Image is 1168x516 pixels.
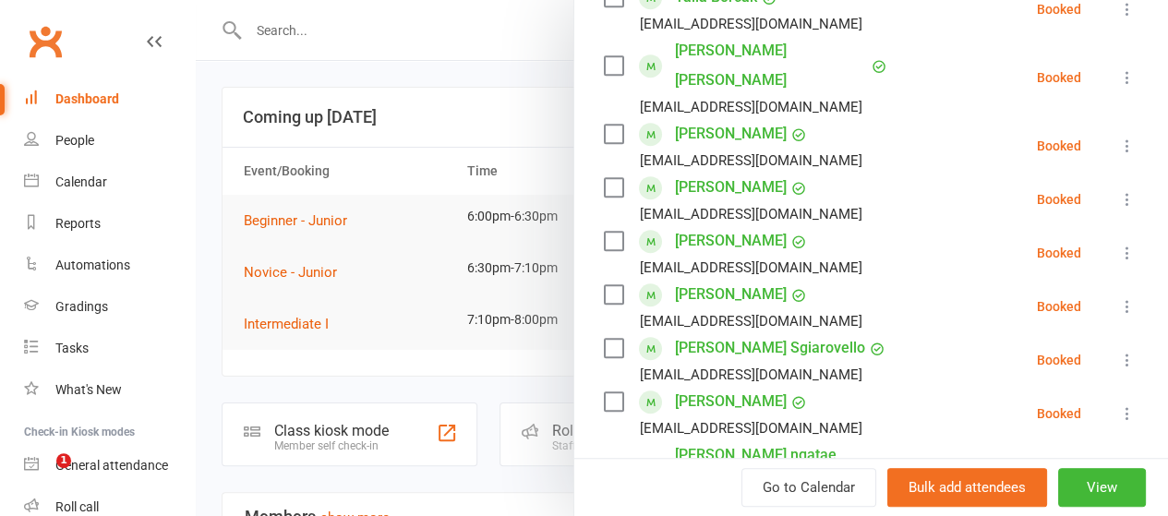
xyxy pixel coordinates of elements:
[55,91,119,106] div: Dashboard
[1037,407,1081,420] div: Booked
[18,453,63,498] iframe: Intercom live chat
[1037,246,1081,259] div: Booked
[24,162,195,203] a: Calendar
[24,120,195,162] a: People
[675,119,787,149] a: [PERSON_NAME]
[56,453,71,468] span: 1
[55,499,99,514] div: Roll call
[741,468,876,507] a: Go to Calendar
[24,445,195,486] a: General attendance kiosk mode
[24,328,195,369] a: Tasks
[55,458,168,473] div: General attendance
[1058,468,1146,507] button: View
[1037,139,1081,152] div: Booked
[55,299,108,314] div: Gradings
[24,369,195,411] a: What's New
[1037,71,1081,84] div: Booked
[640,363,862,387] div: [EMAIL_ADDRESS][DOMAIN_NAME]
[1037,300,1081,313] div: Booked
[675,387,787,416] a: [PERSON_NAME]
[640,309,862,333] div: [EMAIL_ADDRESS][DOMAIN_NAME]
[640,416,862,440] div: [EMAIL_ADDRESS][DOMAIN_NAME]
[1037,3,1081,16] div: Booked
[1037,193,1081,206] div: Booked
[640,202,862,226] div: [EMAIL_ADDRESS][DOMAIN_NAME]
[675,226,787,256] a: [PERSON_NAME]
[675,36,867,95] a: [PERSON_NAME] [PERSON_NAME]
[24,78,195,120] a: Dashboard
[24,245,195,286] a: Automations
[675,173,787,202] a: [PERSON_NAME]
[640,256,862,280] div: [EMAIL_ADDRESS][DOMAIN_NAME]
[55,341,89,355] div: Tasks
[24,286,195,328] a: Gradings
[22,18,68,65] a: Clubworx
[1037,354,1081,366] div: Booked
[675,440,867,499] a: [PERSON_NAME] ngatae teura
[675,280,787,309] a: [PERSON_NAME]
[55,174,107,189] div: Calendar
[55,382,122,397] div: What's New
[640,149,862,173] div: [EMAIL_ADDRESS][DOMAIN_NAME]
[55,258,130,272] div: Automations
[24,203,195,245] a: Reports
[675,333,865,363] a: [PERSON_NAME] Sgiarovello
[887,468,1047,507] button: Bulk add attendees
[640,12,862,36] div: [EMAIL_ADDRESS][DOMAIN_NAME]
[640,95,862,119] div: [EMAIL_ADDRESS][DOMAIN_NAME]
[55,133,94,148] div: People
[55,216,101,231] div: Reports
